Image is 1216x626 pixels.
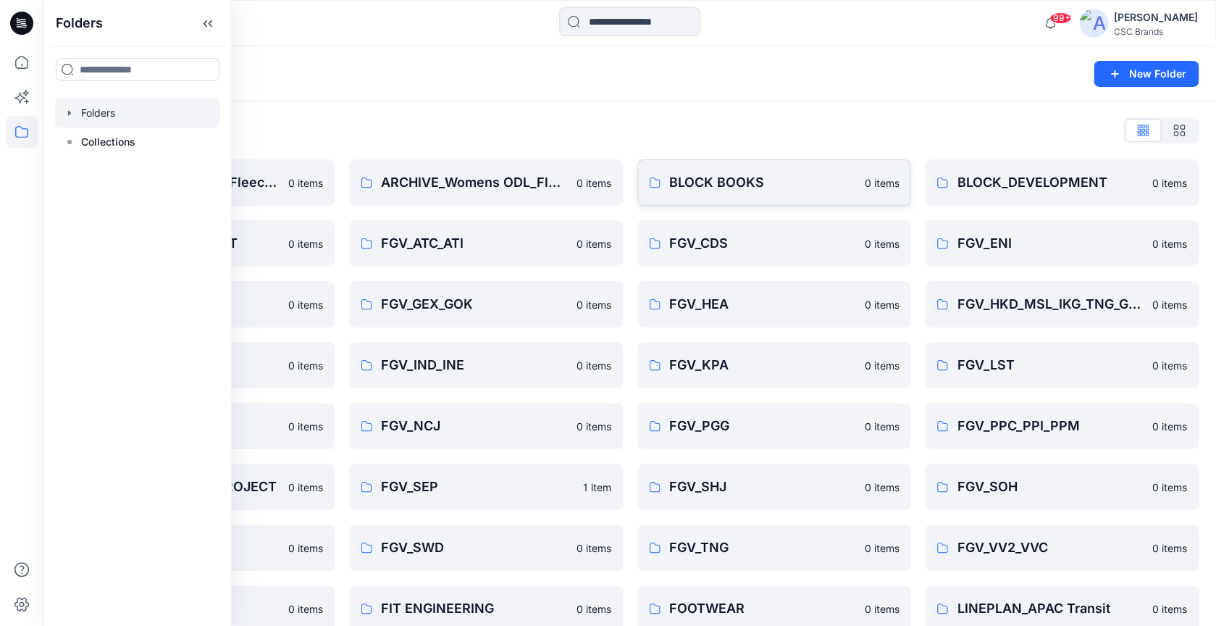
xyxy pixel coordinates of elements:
[349,464,623,510] a: FGV_SEP1 item
[1152,358,1187,373] p: 0 items
[576,358,611,373] p: 0 items
[288,480,323,495] p: 0 items
[925,403,1199,449] a: FGV_PPC_PPI_PPM0 items
[349,159,623,206] a: ARCHIVE_Womens ODL_Fleece_Etc0 items
[1079,9,1108,38] img: avatar
[925,464,1199,510] a: FGV_SOH0 items
[669,172,856,193] p: BLOCK BOOKS
[576,236,611,251] p: 0 items
[1152,601,1187,617] p: 0 items
[381,538,568,558] p: FGV_SWD
[349,281,623,327] a: FGV_GEX_GOK0 items
[669,538,856,558] p: FGV_TNG
[1152,297,1187,312] p: 0 items
[1152,175,1187,191] p: 0 items
[864,541,899,556] p: 0 items
[576,419,611,434] p: 0 items
[288,175,323,191] p: 0 items
[864,358,899,373] p: 0 items
[349,220,623,267] a: FGV_ATC_ATI0 items
[1094,61,1199,87] button: New Folder
[288,419,323,434] p: 0 items
[1152,236,1187,251] p: 0 items
[957,172,1144,193] p: BLOCK_DEVELOPMENT
[637,342,911,388] a: FGV_KPA0 items
[288,601,323,617] p: 0 items
[81,133,135,151] p: Collections
[669,598,856,619] p: FOOTWEAR
[576,601,611,617] p: 0 items
[669,477,856,497] p: FGV_SHJ
[637,220,911,267] a: FGV_CDS0 items
[637,464,911,510] a: FGV_SHJ0 items
[957,598,1144,619] p: LINEPLAN_APAC Transit
[957,477,1144,497] p: FGV_SOH
[637,159,911,206] a: BLOCK BOOKS0 items
[864,480,899,495] p: 0 items
[669,355,856,375] p: FGV_KPA
[925,220,1199,267] a: FGV_ENI0 items
[381,355,568,375] p: FGV_IND_INE
[925,281,1199,327] a: FGV_HKD_MSL_IKG_TNG_GJ2_HAL0 items
[864,419,899,434] p: 0 items
[957,355,1144,375] p: FGV_LST
[288,358,323,373] p: 0 items
[381,416,568,436] p: FGV_NCJ
[957,538,1144,558] p: FGV_VV2_VVC
[957,294,1144,314] p: FGV_HKD_MSL_IKG_TNG_GJ2_HAL
[925,342,1199,388] a: FGV_LST0 items
[381,233,568,254] p: FGV_ATC_ATI
[669,416,856,436] p: FGV_PGG
[1049,12,1071,24] span: 99+
[925,159,1199,206] a: BLOCK_DEVELOPMENT0 items
[925,525,1199,571] a: FGV_VV2_VVC0 items
[349,403,623,449] a: FGV_NCJ0 items
[637,403,911,449] a: FGV_PGG0 items
[288,297,323,312] p: 0 items
[288,541,323,556] p: 0 items
[381,598,568,619] p: FIT ENGINEERING
[1152,480,1187,495] p: 0 items
[864,297,899,312] p: 0 items
[1114,9,1198,26] div: [PERSON_NAME]
[576,175,611,191] p: 0 items
[864,175,899,191] p: 0 items
[288,236,323,251] p: 0 items
[576,541,611,556] p: 0 items
[669,294,856,314] p: FGV_HEA
[381,477,574,497] p: FGV_SEP
[349,342,623,388] a: FGV_IND_INE0 items
[583,480,611,495] p: 1 item
[1152,419,1187,434] p: 0 items
[576,297,611,312] p: 0 items
[637,281,911,327] a: FGV_HEA0 items
[381,294,568,314] p: FGV_GEX_GOK
[349,525,623,571] a: FGV_SWD0 items
[1114,26,1198,37] div: CSC Brands
[637,525,911,571] a: FGV_TNG0 items
[381,172,568,193] p: ARCHIVE_Womens ODL_Fleece_Etc
[864,601,899,617] p: 0 items
[957,233,1144,254] p: FGV_ENI
[957,416,1144,436] p: FGV_PPC_PPI_PPM
[1152,541,1187,556] p: 0 items
[669,233,856,254] p: FGV_CDS
[864,236,899,251] p: 0 items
